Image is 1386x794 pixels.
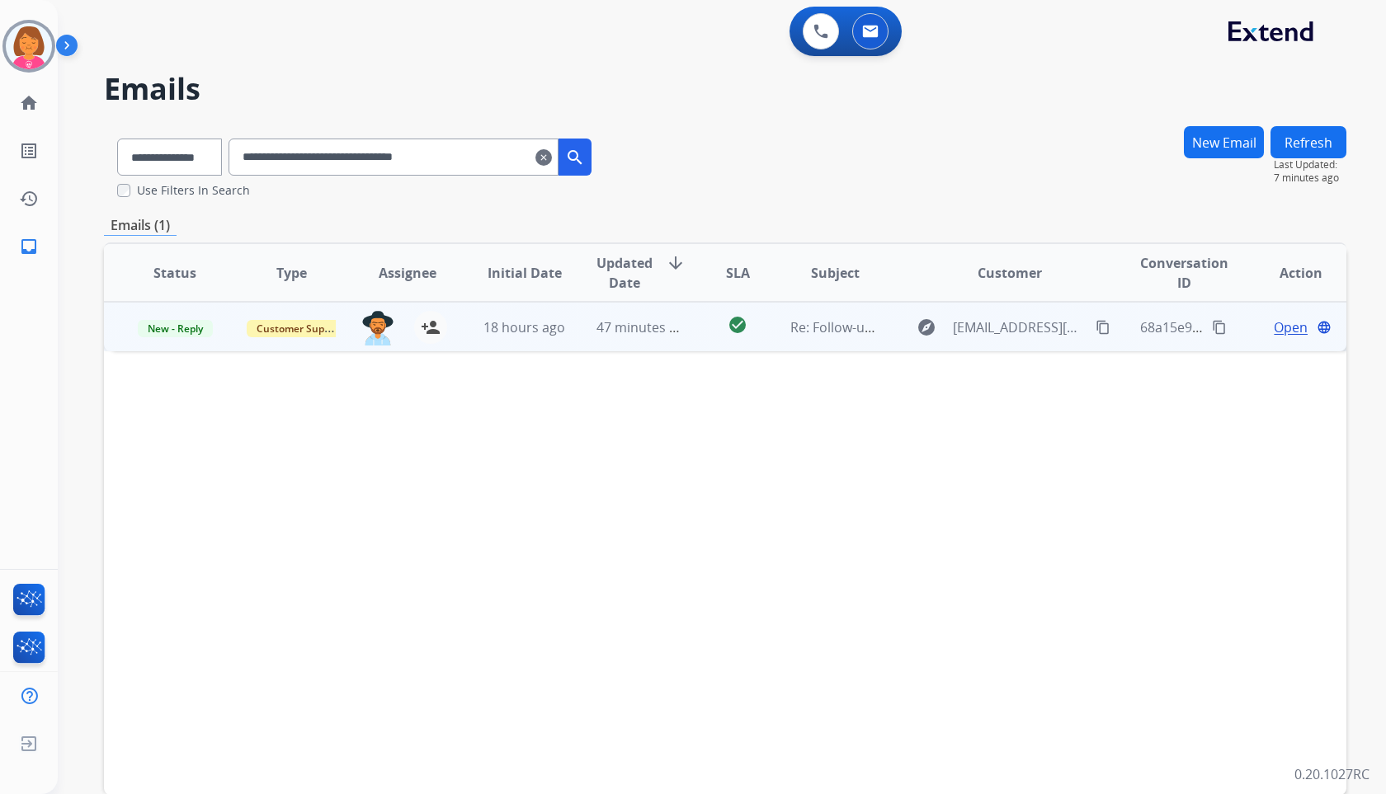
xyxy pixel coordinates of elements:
[666,253,686,273] mat-icon: arrow_downward
[917,317,936,337] mat-icon: explore
[1096,320,1110,335] mat-icon: content_copy
[811,263,860,283] span: Subject
[596,253,653,293] span: Updated Date
[1212,320,1227,335] mat-icon: content_copy
[1230,244,1346,302] th: Action
[6,23,52,69] img: avatar
[726,263,750,283] span: SLA
[1274,171,1346,185] span: 7 minutes ago
[1294,764,1369,784] p: 0.20.1027RC
[19,189,39,209] mat-icon: history
[565,148,585,167] mat-icon: search
[535,148,552,167] mat-icon: clear
[1317,320,1332,335] mat-icon: language
[978,263,1042,283] span: Customer
[379,263,436,283] span: Assignee
[1274,317,1308,337] span: Open
[153,263,196,283] span: Status
[247,320,354,337] span: Customer Support
[104,215,177,236] p: Emails (1)
[1184,126,1264,158] button: New Email
[19,93,39,113] mat-icon: home
[104,73,1346,106] h2: Emails
[1274,158,1346,171] span: Last Updated:
[276,263,307,283] span: Type
[137,182,250,199] label: Use Filters In Search
[790,318,985,336] span: Re: Follow-up About Your Claim
[728,315,747,335] mat-icon: check_circle
[596,318,692,336] span: 47 minutes ago
[488,263,562,283] span: Initial Date
[1270,126,1346,158] button: Refresh
[361,311,394,345] img: agent-avatar
[483,318,565,336] span: 18 hours ago
[1140,253,1229,293] span: Conversation ID
[19,141,39,161] mat-icon: list_alt
[138,320,213,337] span: New - Reply
[421,317,441,337] mat-icon: person_add
[953,317,1086,337] span: [EMAIL_ADDRESS][DOMAIN_NAME]
[19,237,39,256] mat-icon: inbox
